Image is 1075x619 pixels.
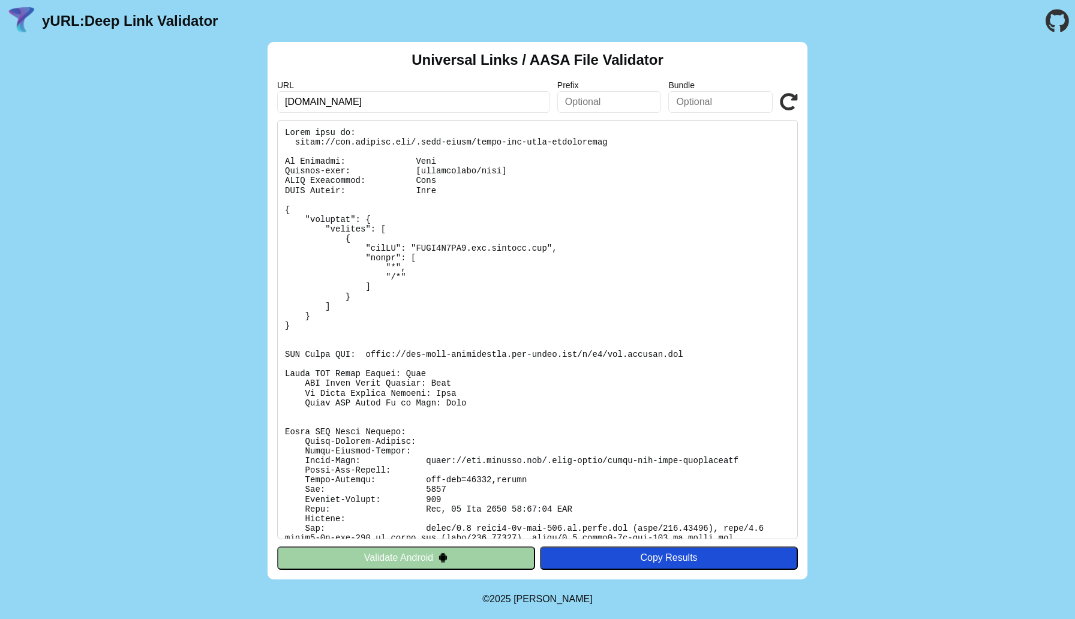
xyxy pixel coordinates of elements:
input: Optional [668,91,773,113]
label: URL [277,80,550,90]
label: Prefix [557,80,662,90]
img: yURL Logo [6,5,37,37]
pre: Lorem ipsu do: sitam://con.adipisc.eli/.sedd-eiusm/tempo-inc-utla-etdoloremag Al Enimadmi: Veni Q... [277,120,798,539]
label: Bundle [668,80,773,90]
footer: © [482,579,592,619]
input: Required [277,91,550,113]
img: droidIcon.svg [438,552,448,563]
span: 2025 [490,594,511,604]
h2: Universal Links / AASA File Validator [412,52,663,68]
button: Validate Android [277,546,535,569]
a: yURL:Deep Link Validator [42,13,218,29]
div: Copy Results [546,552,792,563]
a: Michael Ibragimchayev's Personal Site [514,594,593,604]
button: Copy Results [540,546,798,569]
input: Optional [557,91,662,113]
